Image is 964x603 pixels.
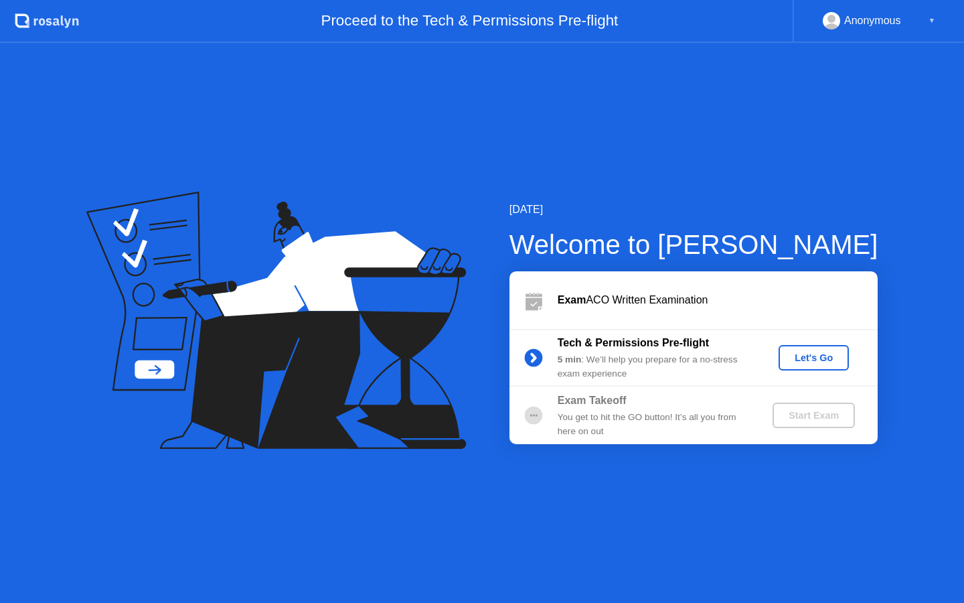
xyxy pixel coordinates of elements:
div: Anonymous [844,12,901,29]
div: : We’ll help you prepare for a no-stress exam experience [558,353,750,381]
div: You get to hit the GO button! It’s all you from here on out [558,411,750,438]
b: Exam [558,294,586,306]
div: ▼ [929,12,935,29]
b: 5 min [558,354,582,364]
div: [DATE] [509,202,878,218]
div: Welcome to [PERSON_NAME] [509,224,878,265]
b: Exam Takeoff [558,395,627,406]
button: Let's Go [779,345,849,371]
button: Start Exam [773,403,855,428]
div: ACO Written Examination [558,292,878,308]
b: Tech & Permissions Pre-flight [558,337,709,348]
div: Let's Go [784,352,843,363]
div: Start Exam [778,410,850,421]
